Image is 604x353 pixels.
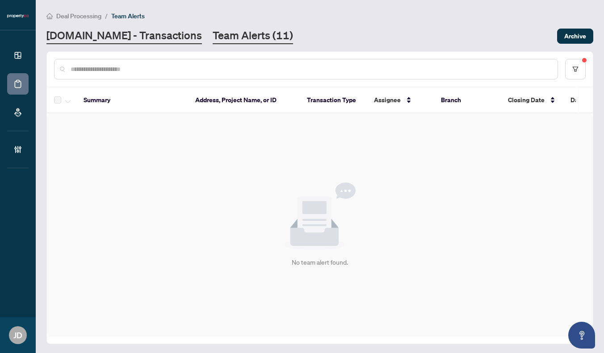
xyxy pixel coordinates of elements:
button: Open asap [568,322,595,349]
th: Closing Date [501,87,563,113]
span: Assignee [374,95,401,105]
a: [DOMAIN_NAME] - Transactions [46,28,202,44]
th: Transaction Type [300,87,367,113]
img: Null State Icon [284,183,356,250]
span: filter [572,66,579,72]
img: logo [7,13,29,19]
th: Summary [76,87,188,113]
th: Address, Project Name, or ID [188,87,300,113]
div: No team alert found. [292,257,348,267]
li: / [105,11,108,21]
span: JD [13,329,22,341]
button: filter [565,59,586,79]
span: home [46,13,53,19]
span: Deal Processing [56,12,101,20]
span: Team Alerts [111,12,145,20]
a: Team Alerts (11) [213,28,293,44]
span: Archive [564,29,586,43]
button: Archive [557,29,593,44]
th: Assignee [367,87,434,113]
th: Branch [434,87,501,113]
span: Closing Date [508,95,545,105]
